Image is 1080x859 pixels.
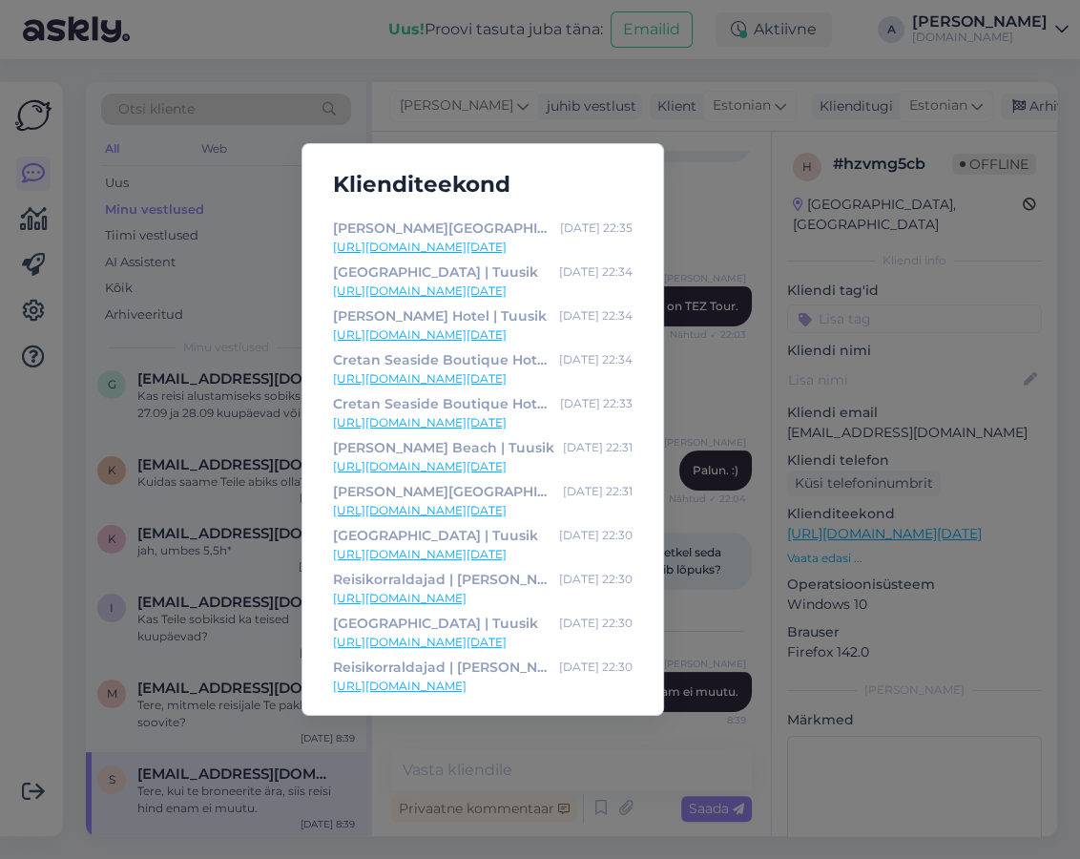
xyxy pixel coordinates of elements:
a: [URL][DOMAIN_NAME][DATE] [333,414,633,431]
div: [DATE] 22:30 [559,613,633,634]
a: [URL][DOMAIN_NAME][DATE] [333,502,633,519]
div: [GEOGRAPHIC_DATA] | Tuusik [333,262,538,283]
div: [PERSON_NAME][GEOGRAPHIC_DATA] | Tuusik [333,481,555,502]
div: Reisikorraldajad | [PERSON_NAME] [333,657,551,678]
a: [URL][DOMAIN_NAME] [333,678,633,695]
div: [DATE] 22:30 [559,569,633,590]
div: [DATE] 22:33 [560,393,633,414]
div: [GEOGRAPHIC_DATA] | Tuusik [333,613,538,634]
div: [DATE] 22:35 [560,218,633,239]
div: [DATE] 22:34 [559,305,633,326]
a: [URL][DOMAIN_NAME][DATE] [333,546,633,563]
div: [DATE] 22:34 [559,349,633,370]
div: [PERSON_NAME] Beach | Tuusik [333,437,554,458]
div: Cretan Seaside Boutique Hotel | Tuusik [333,349,551,370]
div: [PERSON_NAME] Hotel | Tuusik [333,305,547,326]
div: Cretan Seaside Boutique Hotel | Tuusik [333,393,552,414]
a: [URL][DOMAIN_NAME][DATE] [333,634,633,651]
div: [DATE] 22:31 [563,481,633,502]
div: [PERSON_NAME][GEOGRAPHIC_DATA] | Tuusik [333,218,552,239]
a: [URL][DOMAIN_NAME][DATE] [333,458,633,475]
h5: Klienditeekond [318,167,648,202]
a: [URL][DOMAIN_NAME][DATE] [333,326,633,344]
div: [DATE] 22:34 [559,262,633,283]
a: [URL][DOMAIN_NAME][DATE] [333,370,633,388]
div: [GEOGRAPHIC_DATA] | Tuusik [333,525,538,546]
div: [DATE] 22:31 [563,437,633,458]
div: Reisikorraldajad | [PERSON_NAME] [333,569,551,590]
div: [DATE] 22:30 [559,657,633,678]
a: [URL][DOMAIN_NAME][DATE] [333,283,633,300]
div: [DATE] 22:30 [559,525,633,546]
a: [URL][DOMAIN_NAME] [333,590,633,607]
a: [URL][DOMAIN_NAME][DATE] [333,239,633,256]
